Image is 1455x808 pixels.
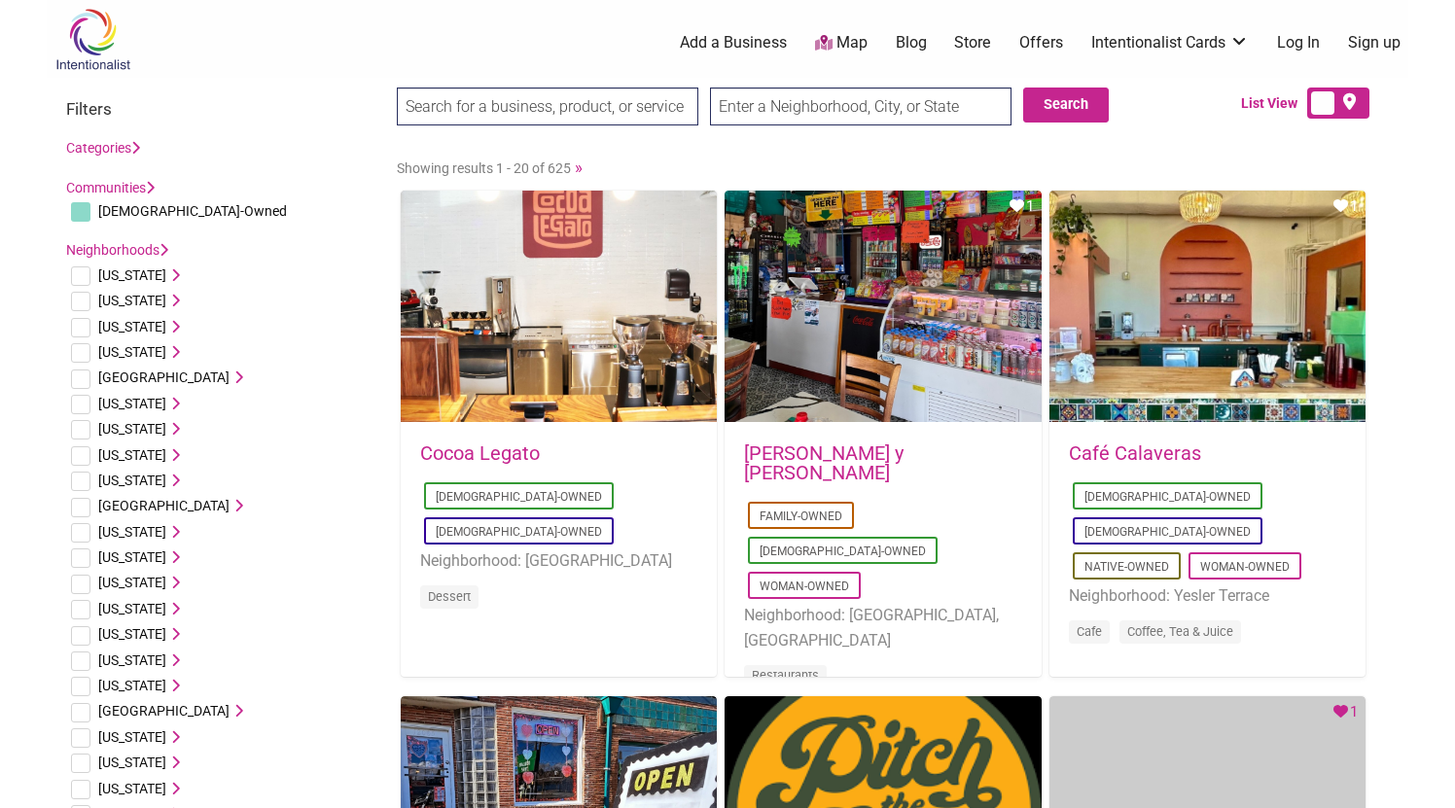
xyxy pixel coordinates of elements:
h3: Filters [66,99,377,119]
a: Map [815,32,868,54]
span: [US_STATE] [98,549,166,565]
a: Intentionalist Cards [1091,32,1249,53]
span: [US_STATE] [98,421,166,437]
a: [DEMOGRAPHIC_DATA]-Owned [436,490,602,504]
span: [GEOGRAPHIC_DATA] [98,369,230,385]
span: [US_STATE] [98,729,166,745]
a: Woman-Owned [1200,560,1290,574]
input: Search for a business, product, or service [397,88,698,125]
li: Neighborhood: Yesler Terrace [1069,583,1346,609]
span: [US_STATE] [98,601,166,616]
a: Blog [896,32,927,53]
span: [US_STATE] [98,755,166,770]
span: [US_STATE] [98,652,166,668]
a: Offers [1019,32,1063,53]
a: Native-Owned [1084,560,1169,574]
span: [US_STATE] [98,678,166,693]
span: [US_STATE] [98,473,166,488]
span: [US_STATE] [98,524,166,540]
img: Intentionalist [47,8,139,71]
span: [DEMOGRAPHIC_DATA]-Owned [98,203,287,219]
a: Communities [66,180,155,195]
a: Sign up [1348,32,1401,53]
span: [US_STATE] [98,344,166,360]
a: Dessert [428,589,471,604]
span: [US_STATE] [98,781,166,796]
span: [GEOGRAPHIC_DATA] [98,703,230,719]
span: [US_STATE] [98,267,166,283]
span: [US_STATE] [98,293,166,308]
a: Log In [1277,32,1320,53]
a: [DEMOGRAPHIC_DATA]-Owned [760,545,926,558]
a: Coffee, Tea & Juice [1127,624,1233,639]
li: Neighborhood: [GEOGRAPHIC_DATA] [420,548,697,574]
span: [GEOGRAPHIC_DATA] [98,498,230,513]
a: Add a Business [680,32,787,53]
span: [US_STATE] [98,396,166,411]
a: Café Calaveras [1069,441,1201,465]
a: » [575,158,583,177]
span: [US_STATE] [98,447,166,463]
span: [US_STATE] [98,319,166,334]
span: Showing results 1 - 20 of 625 [397,160,571,176]
div: 1 [1333,701,1358,723]
a: Neighborhoods [66,242,168,258]
a: Cafe [1077,624,1102,639]
a: [DEMOGRAPHIC_DATA]-Owned [1084,490,1251,504]
a: Categories [66,140,140,156]
button: Search [1023,88,1109,123]
li: Neighborhood: [GEOGRAPHIC_DATA], [GEOGRAPHIC_DATA] [744,603,1021,652]
a: [DEMOGRAPHIC_DATA]-Owned [1084,525,1251,539]
a: Store [954,32,991,53]
a: [DEMOGRAPHIC_DATA]-Owned [436,525,602,539]
span: [US_STATE] [98,626,166,642]
a: [PERSON_NAME] y [PERSON_NAME] [744,441,904,484]
span: List View [1241,93,1307,114]
i: Favorite Count [1333,704,1348,719]
input: Enter a Neighborhood, City, or State [710,88,1011,125]
a: Restaurants [752,668,819,683]
a: Woman-Owned [760,580,849,593]
a: Cocoa Legato [420,441,540,465]
a: Family-Owned [760,509,842,523]
span: [US_STATE] [98,575,166,590]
